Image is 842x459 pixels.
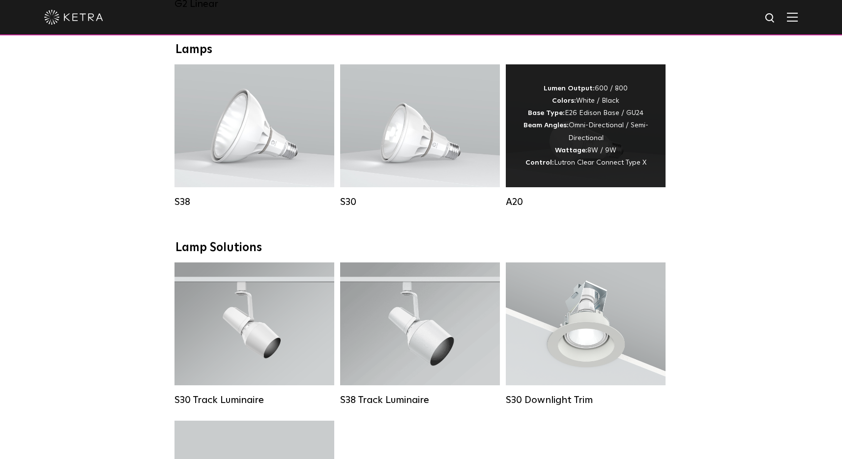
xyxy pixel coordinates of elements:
img: search icon [764,12,777,25]
strong: Base Type: [528,110,565,116]
a: S38 Track Luminaire Lumen Output:1100Colors:White / BlackBeam Angles:10° / 25° / 40° / 60°Wattage... [340,262,500,406]
a: S30 Downlight Trim S30 Downlight Trim [506,262,666,406]
div: A20 [506,196,666,208]
div: S38 Track Luminaire [340,394,500,406]
strong: Lumen Output: [544,85,595,92]
div: Lamps [175,43,667,57]
span: Lutron Clear Connect Type X [554,159,646,166]
strong: Colors: [552,97,576,104]
div: S30 Downlight Trim [506,394,666,406]
a: S38 Lumen Output:1100Colors:White / BlackBase Type:E26 Edison Base / GU24Beam Angles:10° / 25° / ... [174,64,334,208]
strong: Control: [525,159,554,166]
div: Lamp Solutions [175,241,667,255]
img: Hamburger%20Nav.svg [787,12,798,22]
div: S38 [174,196,334,208]
strong: Beam Angles: [523,122,569,129]
strong: Wattage: [555,147,587,154]
a: A20 Lumen Output:600 / 800Colors:White / BlackBase Type:E26 Edison Base / GU24Beam Angles:Omni-Di... [506,64,666,208]
img: ketra-logo-2019-white [44,10,103,25]
div: S30 Track Luminaire [174,394,334,406]
a: S30 Lumen Output:1100Colors:White / BlackBase Type:E26 Edison Base / GU24Beam Angles:15° / 25° / ... [340,64,500,208]
div: S30 [340,196,500,208]
div: 600 / 800 White / Black E26 Edison Base / GU24 Omni-Directional / Semi-Directional 8W / 9W [521,83,651,169]
a: S30 Track Luminaire Lumen Output:1100Colors:White / BlackBeam Angles:15° / 25° / 40° / 60° / 90°W... [174,262,334,406]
